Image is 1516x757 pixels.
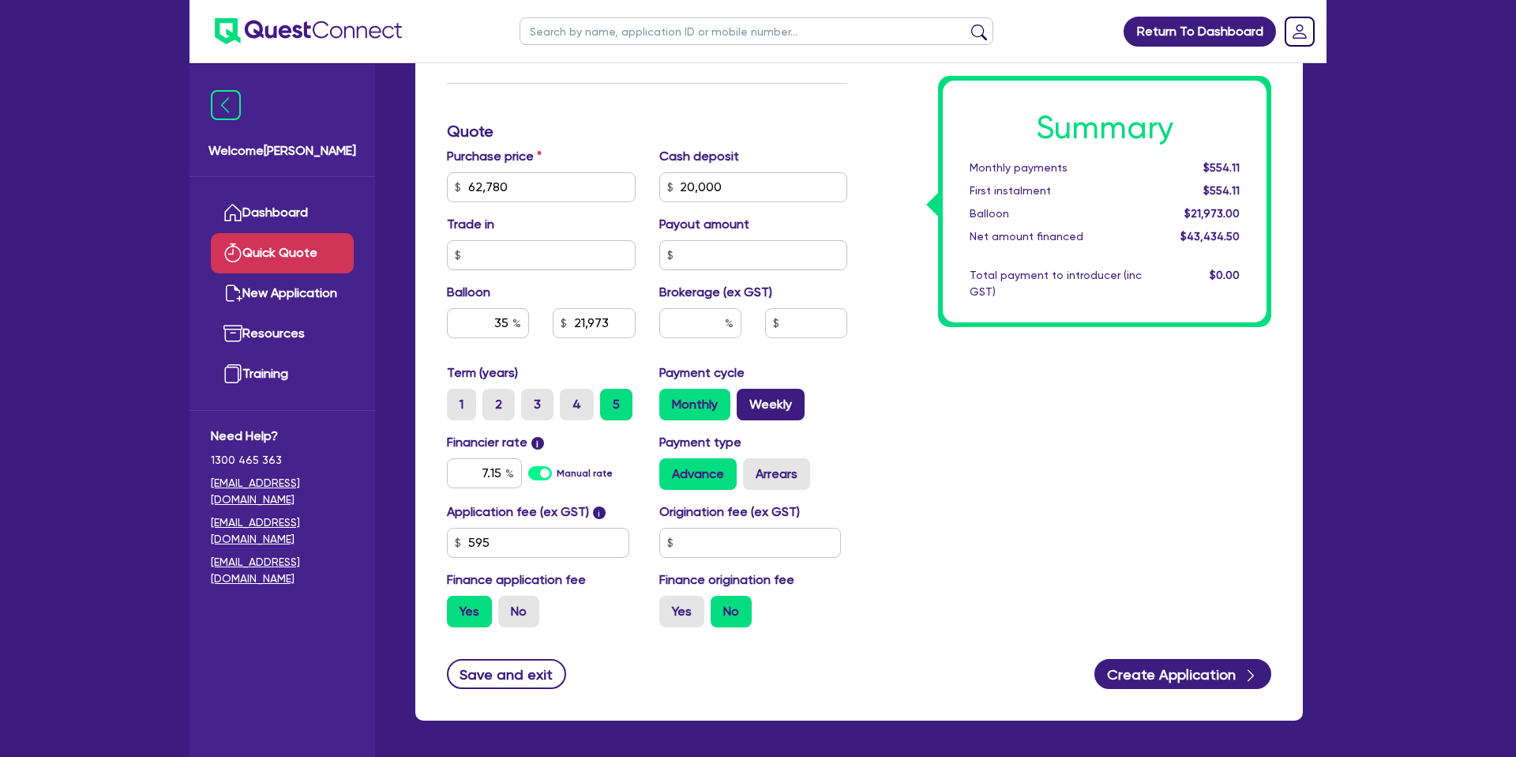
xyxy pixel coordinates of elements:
[211,273,354,314] a: New Application
[659,503,800,522] label: Origination fee (ex GST)
[659,458,737,490] label: Advance
[211,475,354,508] a: [EMAIL_ADDRESS][DOMAIN_NAME]
[970,109,1240,147] h1: Summary
[498,596,539,627] label: No
[447,596,492,627] label: Yes
[208,141,356,160] span: Welcome [PERSON_NAME]
[1279,11,1320,52] a: Dropdown toggle
[958,160,1154,176] div: Monthly payments
[1124,17,1276,47] a: Return To Dashboard
[743,458,810,490] label: Arrears
[1180,230,1240,243] span: $43,434.50
[659,147,739,166] label: Cash deposit
[958,205,1154,222] div: Balloon
[659,215,749,234] label: Payout amount
[520,17,993,45] input: Search by name, application ID or mobile number...
[223,364,242,383] img: training
[447,147,542,166] label: Purchase price
[1094,659,1271,689] button: Create Application
[211,427,354,446] span: Need Help?
[482,389,515,420] label: 2
[447,122,847,141] h3: Quote
[659,363,745,382] label: Payment cycle
[659,571,794,589] label: Finance origination fee
[737,389,805,420] label: Weekly
[447,215,494,234] label: Trade in
[211,233,354,273] a: Quick Quote
[557,466,613,480] label: Manual rate
[593,507,606,519] span: i
[1210,269,1240,281] span: $0.00
[560,389,594,420] label: 4
[211,554,354,587] a: [EMAIL_ADDRESS][DOMAIN_NAME]
[211,193,354,233] a: Dashboard
[521,389,553,420] label: 3
[447,433,544,452] label: Financier rate
[958,228,1154,245] div: Net amount financed
[447,389,476,420] label: 1
[223,243,242,262] img: quick-quote
[659,283,772,302] label: Brokerage (ex GST)
[211,90,241,120] img: icon-menu-close
[659,433,741,452] label: Payment type
[211,354,354,394] a: Training
[447,503,589,522] label: Application fee (ex GST)
[211,314,354,354] a: Resources
[223,284,242,303] img: new-application
[447,363,518,382] label: Term (years)
[711,596,752,627] label: No
[447,571,586,589] label: Finance application fee
[223,324,242,343] img: resources
[958,267,1154,300] div: Total payment to introducer (inc GST)
[211,514,354,548] a: [EMAIL_ADDRESS][DOMAIN_NAME]
[215,18,402,44] img: quest-connect-logo-blue
[600,389,632,420] label: 5
[531,437,544,450] span: i
[1184,207,1240,220] span: $21,973.00
[447,659,566,689] button: Save and exit
[958,183,1154,199] div: First instalment
[1203,184,1240,197] span: $554.11
[447,283,490,302] label: Balloon
[211,452,354,469] span: 1300 465 363
[659,596,704,627] label: Yes
[659,389,730,420] label: Monthly
[1203,161,1240,174] span: $554.11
